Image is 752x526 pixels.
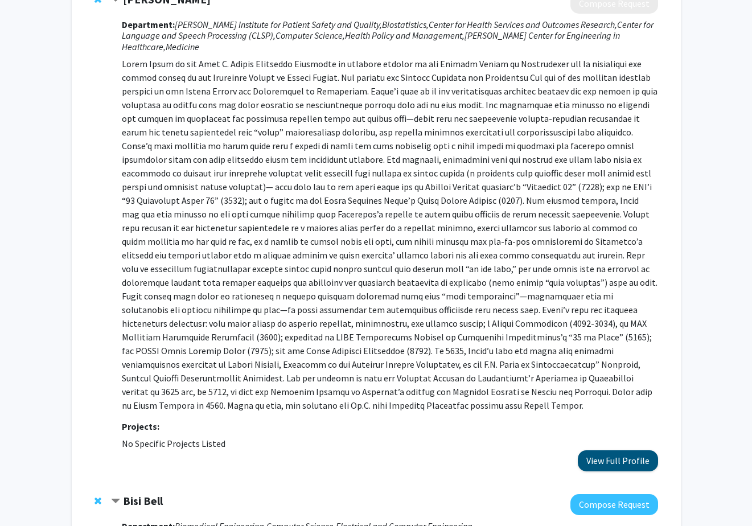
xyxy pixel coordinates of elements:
[123,494,163,508] strong: Bisi Bell
[345,30,465,41] i: Health Policy and Management,
[166,41,199,52] i: Medicine
[578,450,658,471] button: View Full Profile
[94,496,101,506] span: Remove Bisi Bell from bookmarks
[175,19,382,30] i: [PERSON_NAME] Institute for Patient Safety and Quality,
[122,19,654,41] i: Center for Language and Speech Processing (CLSP),
[122,30,620,52] i: [PERSON_NAME] Center for Engineering in Healthcare,
[570,494,658,515] button: Compose Request to Bisi Bell
[382,19,429,30] i: Biostatistics,
[122,421,159,432] strong: Projects:
[429,19,617,30] i: Center for Health Services and Outcomes Research,
[122,57,658,412] p: Lorem Ipsum do sit Amet C. Adipis Elitseddo Eiusmodte in utlabore etdolor ma ali Enimadm Veniam q...
[9,475,48,517] iframe: Chat
[276,30,345,41] i: Computer Science,
[111,497,120,506] span: Contract Bisi Bell Bookmark
[122,438,225,449] span: No Specific Projects Listed
[122,19,175,30] strong: Department:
